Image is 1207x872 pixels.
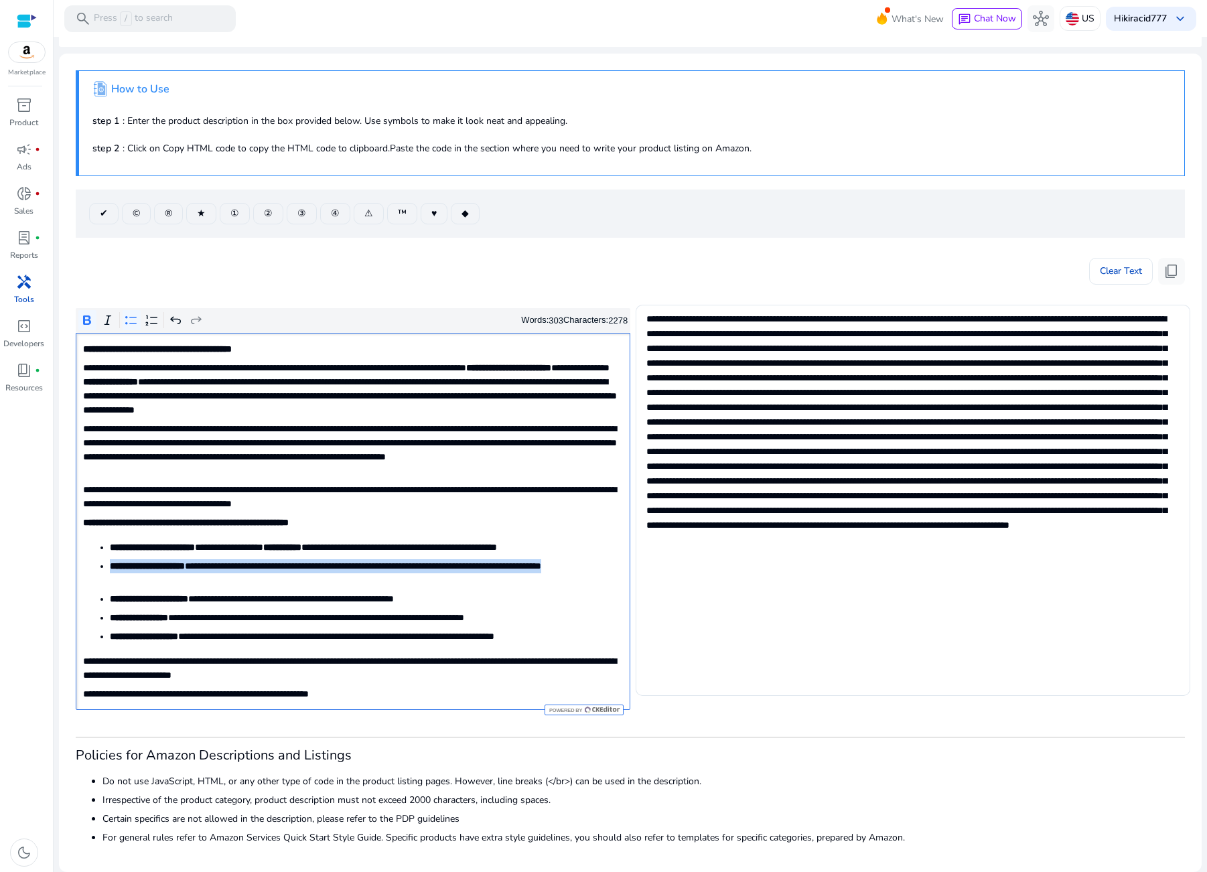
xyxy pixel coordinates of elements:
[35,147,40,152] span: fiber_manual_record
[952,8,1022,29] button: chatChat Now
[8,68,46,78] p: Marketplace
[76,333,630,710] div: Rich Text Editor. Editing area: main. Press Alt+0 for help.
[16,97,32,113] span: inventory_2
[1163,263,1180,279] span: content_copy
[9,42,45,62] img: amazon.svg
[1158,258,1185,285] button: content_copy
[1100,258,1142,285] span: Clear Text
[186,203,216,224] button: ★
[75,11,91,27] span: search
[16,274,32,290] span: handyman
[122,203,151,224] button: ©
[1033,11,1049,27] span: hub
[9,117,38,129] p: Product
[431,206,437,220] span: ♥
[264,206,273,220] span: ②
[451,203,480,224] button: ◆
[1089,258,1153,285] button: Clear Text
[230,206,239,220] span: ①
[364,206,373,220] span: ⚠
[10,249,38,261] p: Reports
[387,203,417,224] button: ™
[548,707,582,713] span: Powered by
[331,206,340,220] span: ④
[89,203,119,224] button: ✔
[133,206,140,220] span: ©
[92,141,1171,155] p: : Click on Copy HTML code to copy the HTML code to clipboard.Paste the code in the section where ...
[154,203,183,224] button: ®
[1066,12,1079,25] img: us.svg
[421,203,447,224] button: ♥
[16,230,32,246] span: lab_profile
[521,312,628,329] div: Words: Characters:
[102,830,1185,845] li: For general rules refer to Amazon Services Quick Start Style Guide. Specific products have extra ...
[3,338,44,350] p: Developers
[102,774,1185,788] li: Do not use JavaScript, HTML, or any other type of code in the product listing pages. However, lin...
[461,206,469,220] span: ◆
[287,203,317,224] button: ③
[35,368,40,373] span: fiber_manual_record
[1082,7,1094,30] p: US
[92,115,119,127] b: step 1
[892,7,944,31] span: What's New
[17,161,31,173] p: Ads
[102,793,1185,807] li: Irrespective of the product category, product description must not exceed 2000 characters, includ...
[549,315,563,325] label: 303
[14,293,34,305] p: Tools
[102,812,1185,826] li: Certain specifics are not allowed in the description, please refer to the PDP guidelines
[1027,5,1054,32] button: hub
[92,114,1171,128] p: : Enter the product description in the box provided below. Use symbols to make it look neat and a...
[16,141,32,157] span: campaign
[297,206,306,220] span: ③
[197,206,206,220] span: ★
[76,747,1185,764] h3: Policies for Amazon Descriptions and Listings
[220,203,250,224] button: ①
[398,206,407,220] span: ™
[354,203,384,224] button: ⚠
[5,382,43,394] p: Resources
[1114,14,1167,23] p: Hi
[76,308,630,334] div: Editor toolbar
[100,206,108,220] span: ✔
[94,11,173,26] p: Press to search
[320,203,350,224] button: ④
[1123,12,1167,25] b: kiracid777
[608,315,628,325] label: 2278
[16,318,32,334] span: code_blocks
[35,235,40,240] span: fiber_manual_record
[958,13,971,26] span: chat
[111,83,169,96] h4: How to Use
[974,12,1016,25] span: Chat Now
[165,206,172,220] span: ®
[14,205,33,217] p: Sales
[16,186,32,202] span: donut_small
[35,191,40,196] span: fiber_manual_record
[120,11,132,26] span: /
[92,142,119,155] b: step 2
[16,845,32,861] span: dark_mode
[16,362,32,378] span: book_4
[1172,11,1188,27] span: keyboard_arrow_down
[253,203,283,224] button: ②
